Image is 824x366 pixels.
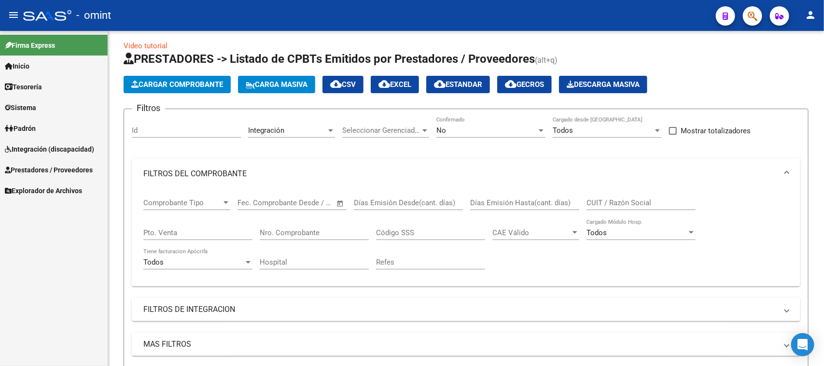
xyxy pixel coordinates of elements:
[132,333,800,356] mat-expansion-panel-header: MAS FILTROS
[237,198,277,207] input: Fecha inicio
[5,185,82,196] span: Explorador de Archivos
[805,9,816,21] mat-icon: person
[434,80,482,89] span: Estandar
[559,76,647,93] button: Descarga Masiva
[378,80,411,89] span: EXCEL
[248,126,284,135] span: Integración
[124,76,231,93] button: Cargar Comprobante
[131,80,223,89] span: Cargar Comprobante
[436,126,446,135] span: No
[76,5,111,26] span: - omint
[342,126,420,135] span: Seleccionar Gerenciador
[132,189,800,286] div: FILTROS DEL COMPROBANTE
[8,9,19,21] mat-icon: menu
[559,76,647,93] app-download-masive: Descarga masiva de comprobantes (adjuntos)
[143,304,777,315] mat-panel-title: FILTROS DE INTEGRACION
[492,228,571,237] span: CAE Válido
[371,76,419,93] button: EXCEL
[5,40,55,51] span: Firma Express
[335,198,346,209] button: Open calendar
[567,80,640,89] span: Descarga Masiva
[426,76,490,93] button: Estandar
[132,101,165,115] h3: Filtros
[143,169,777,179] mat-panel-title: FILTROS DEL COMPROBANTE
[5,144,94,155] span: Integración (discapacidad)
[553,126,573,135] span: Todos
[505,78,517,90] mat-icon: cloud_download
[143,339,777,350] mat-panel-title: MAS FILTROS
[535,56,558,65] span: (alt+q)
[143,198,222,207] span: Comprobante Tipo
[5,61,29,71] span: Inicio
[322,76,363,93] button: CSV
[330,78,342,90] mat-icon: cloud_download
[124,52,535,66] span: PRESTADORES -> Listado de CPBTs Emitidos por Prestadores / Proveedores
[132,158,800,189] mat-expansion-panel-header: FILTROS DEL COMPROBANTE
[681,125,751,137] span: Mostrar totalizadores
[5,123,36,134] span: Padrón
[497,76,552,93] button: Gecros
[434,78,446,90] mat-icon: cloud_download
[505,80,544,89] span: Gecros
[246,80,307,89] span: Carga Masiva
[5,165,93,175] span: Prestadores / Proveedores
[587,228,607,237] span: Todos
[143,258,164,267] span: Todos
[5,102,36,113] span: Sistema
[5,82,42,92] span: Tesorería
[132,298,800,321] mat-expansion-panel-header: FILTROS DE INTEGRACION
[238,76,315,93] button: Carga Masiva
[124,42,168,50] a: Video tutorial
[330,80,356,89] span: CSV
[378,78,390,90] mat-icon: cloud_download
[285,198,332,207] input: Fecha fin
[791,333,814,356] div: Open Intercom Messenger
